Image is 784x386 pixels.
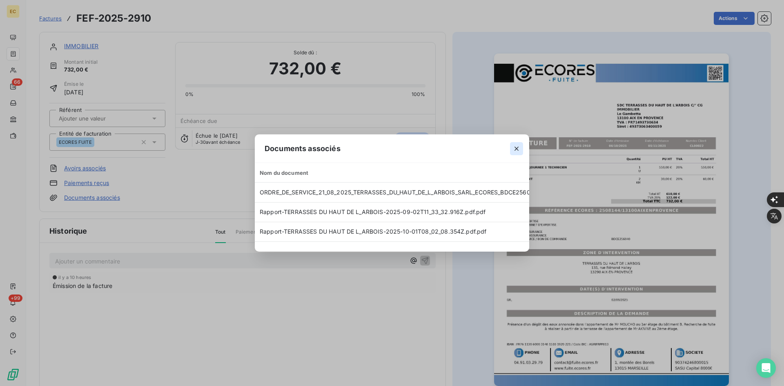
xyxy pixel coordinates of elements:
div: Nom du document [260,170,569,176]
div: Open Intercom Messenger [756,358,776,378]
span: ORDRE_DE_SERVICE_21_08_2025_TERRASSES_DU_HAUT_DE_L_ARBOIS_SARL_ECORES_BDCE256040_EC573.pdf [260,189,569,196]
span: Documents associés [265,143,341,154]
span: Rapport-TERRASSES DU HAUT DE L_ARBOIS-2025-09-02T11_33_32.916Z.pdf.pdf [260,208,486,215]
span: Rapport-TERRASSES DU HAUT DE L_ARBOIS-2025-10-01T08_02_08.354Z.pdf.pdf [260,228,487,235]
